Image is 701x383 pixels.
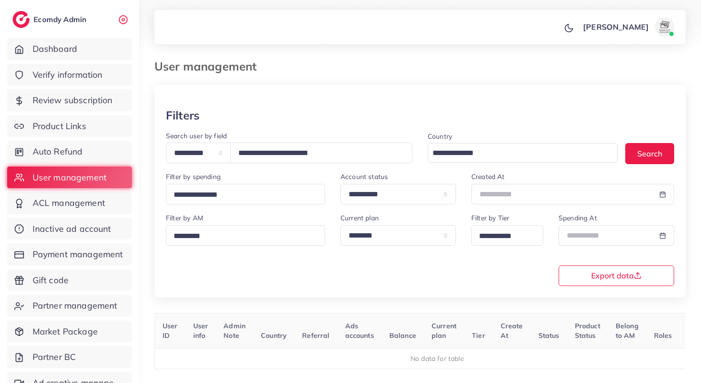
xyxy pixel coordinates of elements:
[33,248,123,261] span: Payment management
[432,322,456,340] span: Current plan
[166,172,221,181] label: Filter by spending
[33,145,83,158] span: Auto Refund
[7,192,132,214] a: ACL management
[7,115,132,137] a: Product Links
[471,225,543,246] div: Search for option
[223,322,245,340] span: Admin Note
[471,213,509,223] label: Filter by Tier
[170,188,313,203] input: Search for option
[583,21,649,33] p: [PERSON_NAME]
[163,322,178,340] span: User ID
[33,43,77,55] span: Dashboard
[7,269,132,291] a: Gift code
[471,172,505,181] label: Created At
[33,274,69,287] span: Gift code
[34,15,89,24] h2: Ecomdy Admin
[33,171,106,184] span: User management
[575,322,600,340] span: Product Status
[166,184,325,204] div: Search for option
[166,225,325,246] div: Search for option
[559,213,597,223] label: Spending At
[33,223,111,235] span: Inactive ad account
[33,325,98,338] span: Market Package
[7,295,132,317] a: Partner management
[429,146,605,161] input: Search for option
[154,60,264,73] h3: User management
[591,272,642,279] span: Export data
[12,11,89,28] a: logoEcomdy Admin
[33,197,105,209] span: ACL management
[340,213,379,223] label: Current plan
[559,265,674,286] button: Export data
[33,351,76,363] span: Partner BC
[538,331,560,340] span: Status
[33,299,117,312] span: Partner management
[7,38,132,60] a: Dashboard
[655,17,674,36] img: avatar
[7,167,132,189] a: User management
[616,322,639,340] span: Belong to AM
[166,131,227,141] label: Search user by field
[7,89,132,111] a: Review subscription
[33,94,113,107] span: Review subscription
[654,331,672,340] span: Roles
[7,346,132,368] a: Partner BC
[193,322,209,340] span: User info
[261,331,287,340] span: Country
[166,213,203,223] label: Filter by AM
[501,322,523,340] span: Create At
[7,321,132,343] a: Market Package
[12,11,30,28] img: logo
[7,64,132,86] a: Verify information
[7,141,132,163] a: Auto Refund
[33,120,86,132] span: Product Links
[625,143,674,164] button: Search
[166,108,199,122] h3: Filters
[302,331,329,340] span: Referral
[472,331,485,340] span: Tier
[428,132,452,141] label: Country
[7,243,132,265] a: Payment management
[428,143,618,163] div: Search for option
[33,69,103,81] span: Verify information
[170,229,313,244] input: Search for option
[476,229,531,244] input: Search for option
[340,172,388,181] label: Account status
[389,331,416,340] span: Balance
[578,17,678,36] a: [PERSON_NAME]avatar
[7,218,132,240] a: Inactive ad account
[345,322,374,340] span: Ads accounts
